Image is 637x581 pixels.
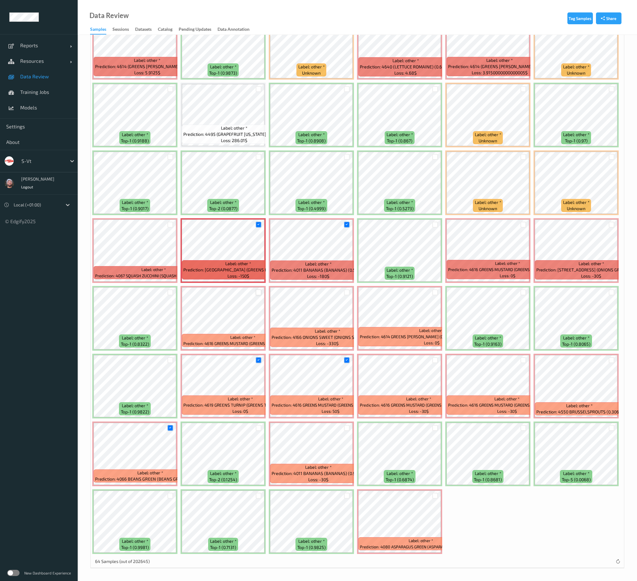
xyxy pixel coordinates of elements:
span: Loss: 3.9150000000000005$ [472,70,528,76]
span: Label: other * [486,57,513,63]
span: Label: other * [298,64,325,70]
button: Tag Samples [567,12,593,24]
p: 64 Samples (out of 202645) [95,558,150,565]
span: Label: other * [563,470,589,477]
span: top-1 (0.6874) [386,477,414,483]
span: top-1 (0.9163) [474,341,502,347]
span: Loss: -30$ [409,408,429,414]
span: Label: other * [210,64,236,70]
span: Prediction: 4614 (GREENS [PERSON_NAME]) (0.4561) [448,63,551,70]
span: Prediction: 4080 ASPARAGUS GREEN (ASPARAGUS GREEN) (0.0663) [360,544,482,550]
span: Label: other * [566,403,593,409]
div: Samples [90,26,106,35]
div: Data Annotation [218,26,250,34]
span: top-1 (0.9873) [209,70,237,76]
a: Samples [90,25,112,35]
div: Sessions [112,26,129,34]
span: top-1 (0.8065) [562,341,590,347]
span: Label: other * [122,403,148,409]
span: Loss: 5.9125$ [134,70,160,76]
span: Prediction: 4640 (LETTUCE ROMAINE) (0.6649) [360,64,451,70]
span: Label: other * [305,261,332,267]
span: top-1 (0.9981) [121,544,149,551]
div: Data Review [89,12,129,19]
span: Label: other * [494,396,520,402]
div: Datasets [135,26,152,34]
span: Label: other * [387,131,413,138]
span: Prediction: 4067 SQUASH ZUCCHINI (SQUASH ZUCCHINI) (0.2827) [95,273,212,279]
span: Loss: -330$ [316,340,339,347]
span: Loss: 4.68$ [394,70,417,76]
span: Prediction: 4616 GREENS MUSTARD (GREENS MUSTARD) (0.6425) [448,266,567,273]
span: Label: other * [137,470,163,476]
a: Sessions [112,25,135,34]
span: top-2 (0.0877) [209,205,237,212]
span: Loss: 0$ [500,273,516,279]
span: Label: other * [563,131,589,138]
span: Label: other * [305,464,332,470]
span: Prediction: 4616 GREENS MUSTARD (GREENS MUSTARD) (0.1639) [360,402,478,408]
span: top-2 (0.1254) [209,477,237,483]
span: Label: other * [392,58,419,64]
span: Label: other * [579,261,604,267]
span: top-1 (0.8322) [121,341,149,347]
span: top-1 (0.8908) [297,138,326,144]
span: top-1 (0.9188) [121,138,149,144]
span: Prediction: 4495 (GRAPEFRUIT [US_STATE]) (0.5747) [183,131,285,137]
span: Prediction: 4166 ONIONS SWEET (ONIONS SWEET) (0.1769) [272,334,383,340]
span: Loss: -180$ [307,273,329,279]
span: Label: other * [563,199,589,205]
span: Label: other * [419,327,444,334]
span: Label: other * [221,125,247,131]
span: Label: other * [298,131,325,138]
span: unknown [302,70,321,76]
span: Loss: -30$ [308,477,328,483]
span: Label: other * [409,537,433,544]
span: Prediction: 4616 GREENS MUSTARD (GREENS MUSTARD) (0.2138) [448,402,566,408]
span: Label: other * [141,266,166,273]
span: top-1 (0.97) [565,138,588,144]
div: Pending Updates [179,26,211,34]
span: Loss: -30$ [581,273,601,279]
span: Prediction: 4011 BANANAS (BANANAS) (0.9589) [272,470,365,477]
button: Share [596,12,621,24]
span: Label: other * [122,538,148,544]
span: top-1 (0.5273) [386,205,414,212]
span: Loss: 0$ [232,408,248,414]
span: top-5 (0.0068) [562,477,591,483]
a: Data Annotation [218,25,256,34]
span: Label: other * [210,199,236,205]
span: Label: other * [210,538,236,544]
span: Loss: -30$ [497,408,517,414]
span: Label: other * [475,131,501,138]
span: Label: other * [406,396,431,402]
div: Catalog [158,26,172,34]
span: Label: other * [387,267,413,273]
span: Label: other * [563,64,589,70]
span: Prediction: 4619 GREENS TURNIP (GREENS TURNIP) (0.3433) [183,402,297,408]
span: top-1 (0.9822) [121,409,149,415]
span: Label: other * [315,328,340,334]
span: Label: other * [475,335,501,341]
a: Pending Updates [179,25,218,34]
span: top-1 (0.9017) [121,205,149,212]
span: Label: other * [475,470,501,477]
span: Prediction: 4616 GREENS MUSTARD (GREENS MUSTARD) (0.5694) [183,340,303,347]
span: Prediction: [GEOGRAPHIC_DATA] (GREENS KALE) (0.2778) [183,267,293,273]
span: top-1 (0.7131) [210,544,236,551]
span: Label: other * [387,199,413,205]
a: Datasets [135,25,158,34]
span: unknown [567,70,585,76]
span: Loss: 0$ [424,340,440,346]
span: top-1 (0.9825) [297,544,326,551]
a: Catalog [158,25,179,34]
span: Prediction: 4616 GREENS MUSTARD (GREENS MUSTARD) (0.5168) [272,402,390,408]
span: top-1 (0.867) [387,138,412,144]
span: Label: other * [495,260,520,266]
span: unknown [479,138,497,144]
span: Prediction: 4011 BANANAS (BANANAS) (0.5829) [272,267,365,273]
span: top-1 (0.9121) [386,273,413,279]
span: Label: other * [228,396,253,402]
span: Loss: -150$ [227,273,249,279]
span: Label: other * [122,131,148,138]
